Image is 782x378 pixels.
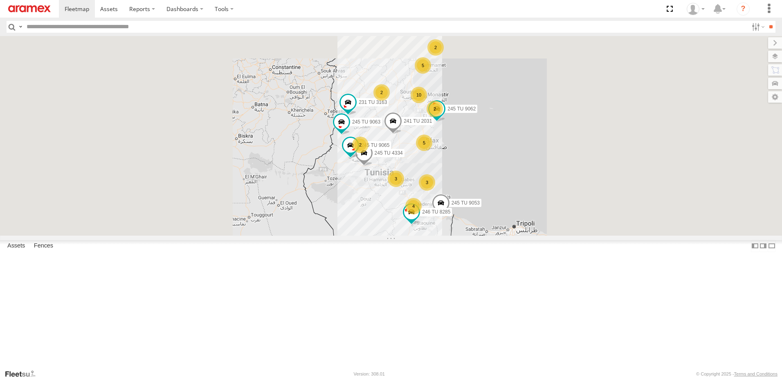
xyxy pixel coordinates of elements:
div: © Copyright 2025 - [696,371,778,376]
div: 2 [427,39,444,56]
span: 246 TU 8285 [422,209,450,215]
a: Terms and Conditions [734,371,778,376]
span: 241 TU 2031 [404,118,432,124]
label: Dock Summary Table to the Right [759,240,767,252]
label: Hide Summary Table [768,240,776,252]
span: 245 TU 9063 [352,119,380,125]
div: 2 [373,84,390,101]
a: Visit our Website [4,370,42,378]
div: 2 [427,101,443,117]
span: 245 TU 9065 [361,143,389,148]
div: 2 [352,137,369,153]
div: Nejah Benkhalifa [684,3,708,15]
label: Search Filter Options [748,21,766,33]
label: Map Settings [768,91,782,103]
div: 10 [411,87,427,103]
span: 231 TU 3163 [359,100,387,106]
div: 3 [419,174,435,191]
label: Search Query [17,21,24,33]
div: 5 [415,57,431,74]
div: Version: 308.01 [354,371,385,376]
div: 4 [405,198,422,214]
div: 5 [416,135,432,151]
span: 245 TU 9062 [447,106,476,112]
span: 245 TU 4334 [375,151,403,156]
i: ? [737,2,750,16]
label: Fences [30,240,57,252]
span: 245 TU 9053 [452,200,480,206]
label: Assets [3,240,29,252]
label: Dock Summary Table to the Left [751,240,759,252]
div: 3 [388,171,404,187]
img: aramex-logo.svg [8,5,51,12]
